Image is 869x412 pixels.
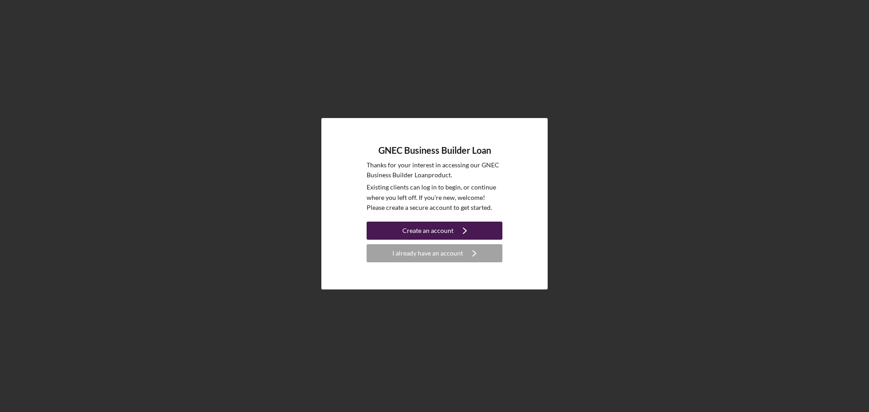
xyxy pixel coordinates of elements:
[367,182,502,213] p: Existing clients can log in to begin, or continue where you left off. If you're new, welcome! Ple...
[367,222,502,242] a: Create an account
[367,222,502,240] button: Create an account
[378,145,491,156] h4: GNEC Business Builder Loan
[367,160,502,180] p: Thanks for your interest in accessing our GNEC Business Builder Loan product.
[402,222,454,240] div: Create an account
[392,244,463,262] div: I already have an account
[367,244,502,262] button: I already have an account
